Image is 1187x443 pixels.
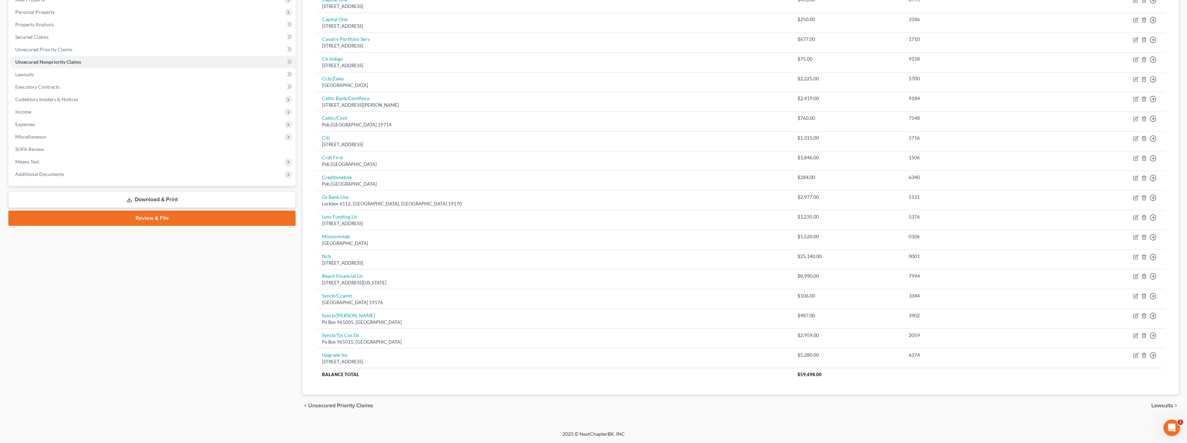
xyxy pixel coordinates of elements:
div: 7548 [909,115,1041,122]
div: [GEOGRAPHIC_DATA] [322,240,786,247]
a: Syncb/[PERSON_NAME] [322,312,375,318]
div: [STREET_ADDRESS] [322,43,786,49]
a: Unsecured Nonpriority Claims [10,56,296,68]
a: Gs Bank Usa [322,194,348,200]
span: Unsecured Nonpriority Claims [15,59,81,65]
div: [STREET_ADDRESS] [322,141,786,148]
div: $75.00 [797,55,898,62]
div: 3186 [909,16,1041,23]
div: [STREET_ADDRESS] [322,23,786,29]
a: Property Analysis [10,18,296,31]
a: Syncb/Tjx Cos Dc [322,332,360,338]
div: [GEOGRAPHIC_DATA] 19176 [322,299,786,306]
div: 1506 [909,154,1041,161]
button: chevron_left Unsecured Priority Claims [303,403,373,408]
span: Additional Documents [15,171,64,177]
div: 6340 [909,174,1041,181]
div: $1,235.00 [797,213,898,220]
div: 0001 [909,253,1041,260]
div: $1,846.00 [797,154,898,161]
a: Upgrade Inc [322,352,348,358]
div: Lockbox 6112, [GEOGRAPHIC_DATA], [GEOGRAPHIC_DATA] 19170 [322,201,786,207]
iframe: Intercom live chat [1163,419,1180,436]
div: Pob [GEOGRAPHIC_DATA] [322,181,786,187]
div: [GEOGRAPHIC_DATA] [322,82,786,89]
th: Balance Total [316,368,792,381]
div: $760.00 [797,115,898,122]
a: Cb Indigo [322,56,343,62]
div: 7994 [909,273,1041,280]
a: Capital One [322,16,348,22]
div: 3902 [909,312,1041,319]
div: 9184 [909,95,1041,102]
div: 5716 [909,134,1041,141]
div: $2,419.00 [797,95,898,102]
span: SOFA Review [15,146,44,152]
div: $8,990.00 [797,273,898,280]
span: Property Analysis [15,21,54,27]
div: $987.00 [797,312,898,319]
div: $25,140.00 [797,253,898,260]
div: 2059 [909,332,1041,339]
div: 9158 [909,55,1041,62]
div: $2,977.00 [797,194,898,201]
a: Celtic Bank/Contfinco [322,95,370,101]
a: Executory Contracts [10,81,296,93]
div: [STREET_ADDRESS] [322,358,786,365]
span: Miscellaneous [15,134,46,140]
div: Pob [GEOGRAPHIC_DATA] [322,161,786,168]
span: Personal Property [15,9,55,15]
div: 5376 [909,213,1041,220]
div: 5131 [909,194,1041,201]
div: [STREET_ADDRESS][US_STATE] [322,280,786,286]
div: 6374 [909,352,1041,358]
div: Po Box 965015, [GEOGRAPHIC_DATA] [322,339,786,345]
a: Lawsuits [10,68,296,81]
a: Lvnv Funding Llc [322,214,358,220]
span: $59,498.00 [797,372,822,377]
span: Codebtors Insiders & Notices [15,96,78,102]
a: Review & File [8,211,296,226]
div: $1,315.00 [797,134,898,141]
a: Ncb [322,253,331,259]
span: Expenses [15,121,35,127]
a: Crdt First [322,154,343,160]
i: chevron_right [1173,403,1179,408]
div: $250.00 [797,16,898,23]
div: [STREET_ADDRESS][PERSON_NAME] [322,102,786,108]
i: chevron_left [303,403,308,408]
div: 3344 [909,292,1041,299]
a: SOFA Review [10,143,296,156]
span: Unsecured Priority Claims [15,46,72,52]
div: 5700 [909,75,1041,82]
div: Pob [GEOGRAPHIC_DATA] 19714 [322,122,786,128]
div: $2,225.00 [797,75,898,82]
div: $106.00 [797,292,898,299]
div: $284.00 [797,174,898,181]
span: Unsecured Priority Claims [308,403,373,408]
span: Lawsuits [15,71,34,77]
span: Income [15,109,31,115]
button: Lawsuits chevron_right [1151,403,1179,408]
div: [STREET_ADDRESS] [322,62,786,69]
span: 1 [1178,419,1183,425]
a: Syncb/Ccamtr [322,293,353,299]
span: Means Test [15,159,39,165]
div: $5,280.00 [797,352,898,358]
div: [STREET_ADDRESS] [322,3,786,10]
div: $677.00 [797,36,898,43]
a: Celtic/Cont [322,115,347,121]
a: Ccb/Zales [322,76,344,81]
span: Secured Claims [15,34,49,40]
a: Unsecured Priority Claims [10,43,296,56]
div: 1710 [909,36,1041,43]
div: 2025 © NextChapterBK, INC [396,431,791,443]
a: Cavalry Portfolio Serv [322,36,370,42]
a: Citi [322,135,330,141]
div: 0106 [909,233,1041,240]
a: Creditonebnk [322,174,352,180]
a: Download & Print [8,192,296,208]
a: Missionlntab [322,233,350,239]
span: Lawsuits [1151,403,1173,408]
div: Po Box 965005, [GEOGRAPHIC_DATA] [322,319,786,326]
